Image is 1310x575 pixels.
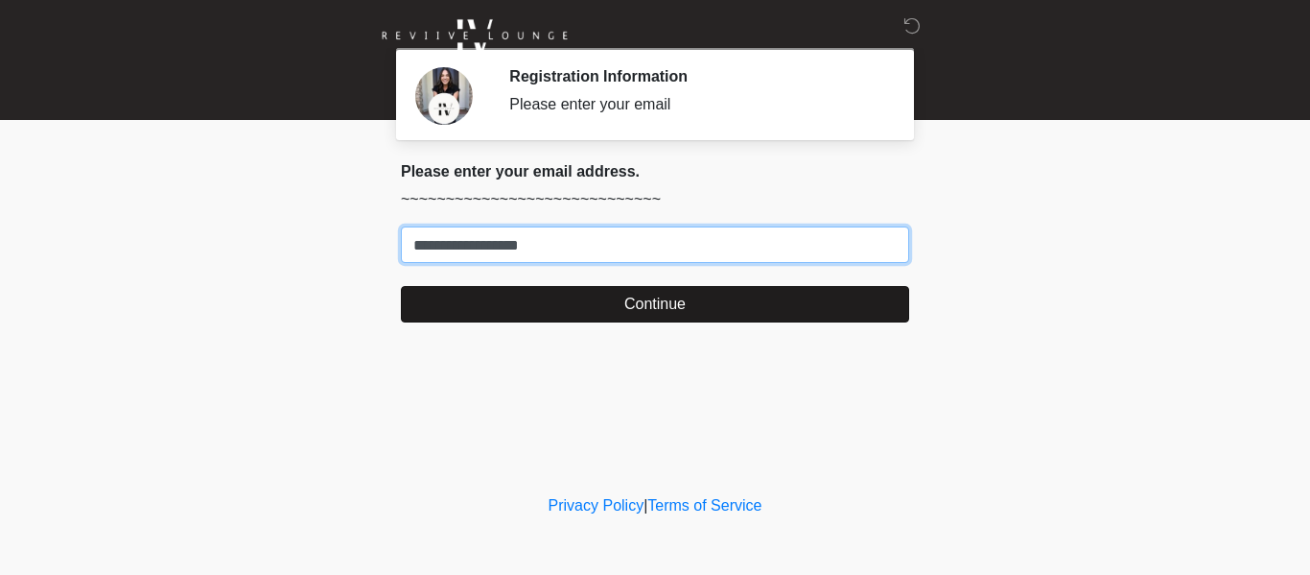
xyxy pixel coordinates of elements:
a: Privacy Policy [549,497,644,514]
h2: Registration Information [509,67,880,85]
div: Please enter your email [509,93,880,116]
p: ~~~~~~~~~~~~~~~~~~~~~~~~~~~~~ [401,188,909,211]
button: Continue [401,286,909,323]
img: Reviive Lounge Logo [382,14,568,58]
a: Terms of Service [647,497,761,514]
h2: Please enter your email address. [401,162,909,180]
img: Agent Avatar [415,67,473,125]
a: | [643,497,647,514]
